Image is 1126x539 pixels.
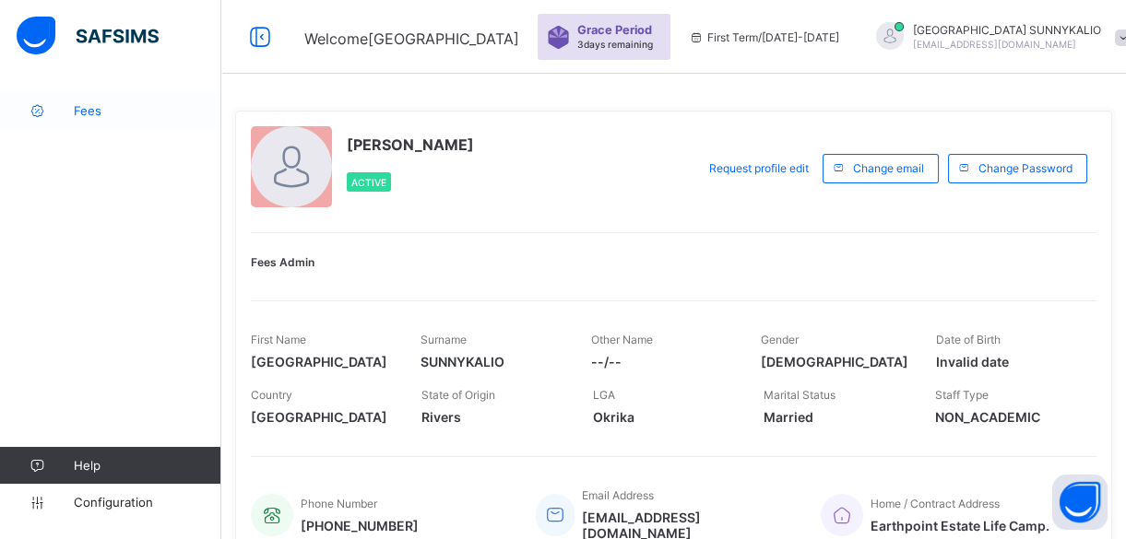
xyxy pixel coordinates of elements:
[1052,475,1108,530] button: Open asap
[593,409,736,425] span: Okrika
[913,23,1101,37] span: [GEOGRAPHIC_DATA] SUNNYKALIO
[978,161,1073,175] span: Change Password
[251,409,394,425] span: [GEOGRAPHIC_DATA]
[577,23,652,37] span: Grace Period
[761,354,908,369] span: [DEMOGRAPHIC_DATA]
[689,30,839,44] span: session/term information
[935,409,1078,425] span: NON_ACADEMIC
[421,409,564,425] span: Rivers
[347,135,474,154] span: [PERSON_NAME]
[421,354,563,369] span: SUNNYKALIO
[74,103,221,118] span: Fees
[591,333,653,346] span: Other Name
[709,161,809,175] span: Request profile edit
[591,354,733,369] span: --/--
[871,518,1049,533] span: Earthpoint Estate Life Camp.
[764,409,907,425] span: Married
[304,29,519,48] span: Welcome [GEOGRAPHIC_DATA]
[547,26,570,49] img: sticker-purple.71386a28dfed39d6af7621340158ba97.svg
[935,388,989,402] span: Staff Type
[351,177,386,188] span: Active
[582,488,654,502] span: Email Address
[593,388,615,402] span: LGA
[913,39,1076,50] span: [EMAIL_ADDRESS][DOMAIN_NAME]
[871,497,1000,510] span: Home / Contract Address
[936,333,1001,346] span: Date of Birth
[853,161,924,175] span: Change email
[421,388,495,402] span: State of Origin
[421,333,467,346] span: Surname
[764,388,836,402] span: Marital Status
[251,255,314,269] span: Fees Admin
[936,354,1078,369] span: Invalid date
[74,458,220,473] span: Help
[251,354,393,369] span: [GEOGRAPHIC_DATA]
[301,497,377,510] span: Phone Number
[251,388,292,402] span: Country
[17,17,159,55] img: safsims
[761,333,799,346] span: Gender
[301,518,419,533] span: [PHONE_NUMBER]
[577,39,653,50] span: 3 days remaining
[251,333,306,346] span: First Name
[74,495,220,510] span: Configuration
